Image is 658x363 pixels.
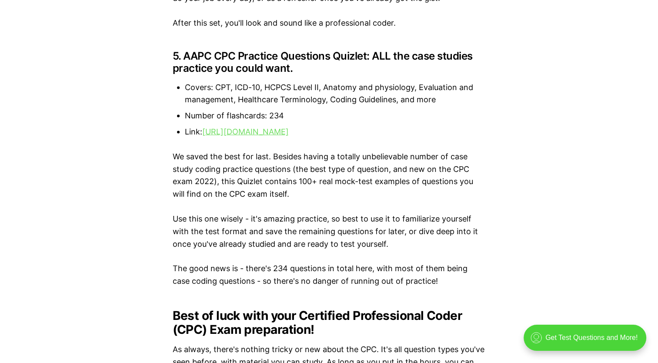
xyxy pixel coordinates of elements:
h2: Best of luck with your Certified Professional Coder (CPC) Exam preparation! [173,309,486,336]
p: We saved the best for last. Besides having a totally unbelievable number of case study coding pra... [173,151,486,201]
li: Number of flashcards: 234 [185,110,486,122]
a: [URL][DOMAIN_NAME] [202,127,289,136]
li: Covers: CPT, ICD-10, HCPCS Level II, Anatomy and physiology, Evaluation and management, Healthcar... [185,81,486,107]
iframe: portal-trigger [516,320,658,363]
li: Link: [185,126,486,138]
h3: 5. AAPC CPC Practice Questions Quizlet: ALL the case studies practice you could want. [173,50,486,74]
p: After this set, you'll look and sound like a professional coder. [173,17,486,30]
p: The good news is - there's 234 questions in total here, with most of them being case coding quest... [173,262,486,288]
p: Use this one wisely - it's amazing practice, so best to use it to familiarize yourself with the t... [173,213,486,250]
